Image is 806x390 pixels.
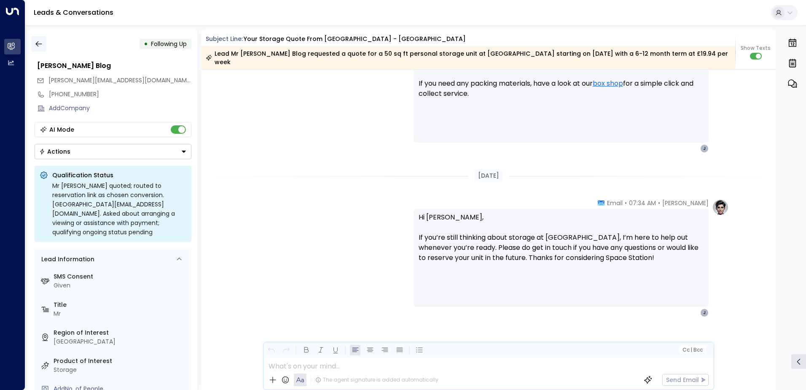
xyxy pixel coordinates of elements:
div: Actions [39,148,70,155]
div: [PHONE_NUMBER] [49,90,191,99]
button: Cc|Bcc [679,346,706,354]
div: [GEOGRAPHIC_DATA] [54,337,188,346]
div: J [700,144,709,153]
div: [PERSON_NAME] Blog [37,61,191,71]
div: The agent signature is added automatically [315,376,438,384]
span: • [625,199,627,207]
label: Region of Interest [54,328,188,337]
div: Your storage quote from [GEOGRAPHIC_DATA] - [GEOGRAPHIC_DATA] [244,35,466,43]
span: • [658,199,660,207]
label: Product of Interest [54,357,188,366]
div: AddCompany [49,104,191,113]
div: • [144,36,148,51]
span: Following Up [151,40,187,48]
a: Leads & Conversations [34,8,113,17]
img: profile-logo.png [712,199,729,216]
span: [PERSON_NAME] [662,199,709,207]
div: Given [54,281,188,290]
span: [PERSON_NAME][EMAIL_ADDRESS][DOMAIN_NAME] [48,76,192,84]
span: Subject Line: [206,35,243,43]
span: Show Texts [741,44,771,52]
label: SMS Consent [54,272,188,281]
span: Email [607,199,623,207]
div: Storage [54,366,188,374]
a: box shop [593,79,623,89]
button: Redo [281,345,291,355]
div: AI Mode [49,125,74,134]
p: Qualification Status [52,171,186,179]
div: [DATE] [475,170,502,182]
div: Button group with a nested menu [35,144,191,159]
div: Lead Information [38,255,94,264]
div: J [700,309,709,317]
span: | [690,347,692,353]
p: Hi [PERSON_NAME], If you’re still thinking about storage at [GEOGRAPHIC_DATA], I’m here to help o... [419,212,704,273]
button: Undo [266,345,277,355]
button: Actions [35,144,191,159]
span: Cc Bcc [682,347,702,353]
div: Mr [54,309,188,318]
span: 07:34 AM [629,199,656,207]
span: joe_blog@hotmail.com [48,76,191,85]
div: Lead Mr [PERSON_NAME] Blog requested a quote for a 50 sq ft personal storage unit at [GEOGRAPHIC_... [206,49,731,66]
label: Title [54,301,188,309]
div: Mr [PERSON_NAME] quoted; routed to reservation link as chosen conversion. [GEOGRAPHIC_DATA][EMAIL... [52,181,186,237]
